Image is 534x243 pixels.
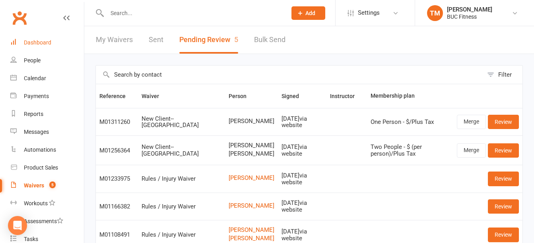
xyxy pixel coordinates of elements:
div: Payments [24,93,49,99]
span: Instructor [330,93,363,99]
div: M01256364 [99,147,134,154]
a: Review [488,199,519,214]
div: M01233975 [99,175,134,182]
div: Filter [498,70,512,79]
span: [PERSON_NAME] [229,142,274,149]
div: New Client--[GEOGRAPHIC_DATA] [142,144,221,157]
a: Review [488,172,519,186]
div: Calendar [24,75,46,81]
button: Person [229,91,255,101]
a: Waivers 5 [10,177,84,195]
span: Reference [99,93,134,99]
a: Review [488,115,519,129]
div: Dashboard [24,39,51,46]
button: Reference [99,91,134,101]
div: Rules / Injury Waiver [142,231,221,238]
span: 5 [49,181,56,188]
span: [PERSON_NAME] [229,118,274,125]
div: Open Intercom Messenger [8,216,27,235]
a: Calendar [10,69,84,87]
a: Clubworx [10,8,29,28]
a: Assessments [10,212,84,230]
a: Merge [457,143,486,158]
div: [DATE] via website [282,200,323,213]
div: M01166382 [99,203,134,210]
div: Rules / Injury Waiver [142,203,221,210]
div: Two People - $ (per person)/Plus Tax [371,144,450,157]
span: Signed [282,93,308,99]
div: TM [427,5,443,21]
div: Automations [24,147,56,153]
div: New Client--[GEOGRAPHIC_DATA] [142,116,221,129]
div: Reports [24,111,43,117]
div: M01311260 [99,119,134,125]
a: Workouts [10,195,84,212]
span: Add [305,10,315,16]
div: Product Sales [24,164,58,171]
div: Messages [24,129,49,135]
span: 5 [234,35,238,44]
a: People [10,52,84,69]
button: Add [291,6,325,20]
div: Tasks [24,236,38,242]
a: Messages [10,123,84,141]
a: Dashboard [10,34,84,52]
div: [DATE] via website [282,144,323,157]
a: Merge [457,115,486,129]
input: Search by contact [96,66,483,84]
a: Sent [149,26,163,54]
a: Product Sales [10,159,84,177]
a: Reports [10,105,84,123]
input: Search... [105,8,281,19]
span: [PERSON_NAME] [229,150,274,157]
th: Membership plan [367,84,453,108]
a: Automations [10,141,84,159]
button: Waiver [142,91,168,101]
div: Waivers [24,182,44,189]
a: Review [488,228,519,242]
a: [PERSON_NAME] [229,227,274,233]
button: Signed [282,91,308,101]
div: M01108491 [99,231,134,238]
span: Person [229,93,255,99]
a: Payments [10,87,84,105]
span: Settings [358,4,380,22]
div: [PERSON_NAME] [447,6,492,13]
a: [PERSON_NAME] [229,202,274,209]
a: Bulk Send [254,26,285,54]
a: [PERSON_NAME] [229,175,274,181]
div: People [24,57,41,64]
div: Workouts [24,200,48,206]
a: My Waivers [96,26,133,54]
a: Review [488,143,519,158]
div: Rules / Injury Waiver [142,175,221,182]
div: Assessments [24,218,63,224]
div: [DATE] via website [282,172,323,185]
button: Pending Review5 [179,26,238,54]
span: Waiver [142,93,168,99]
button: Instructor [330,91,363,101]
div: BUC Fitness [447,13,492,20]
a: [PERSON_NAME] [229,235,274,242]
div: [DATE] via website [282,228,323,241]
div: [DATE] via website [282,116,323,129]
div: One Person - $/Plus Tax [371,119,450,125]
button: Filter [483,66,522,84]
